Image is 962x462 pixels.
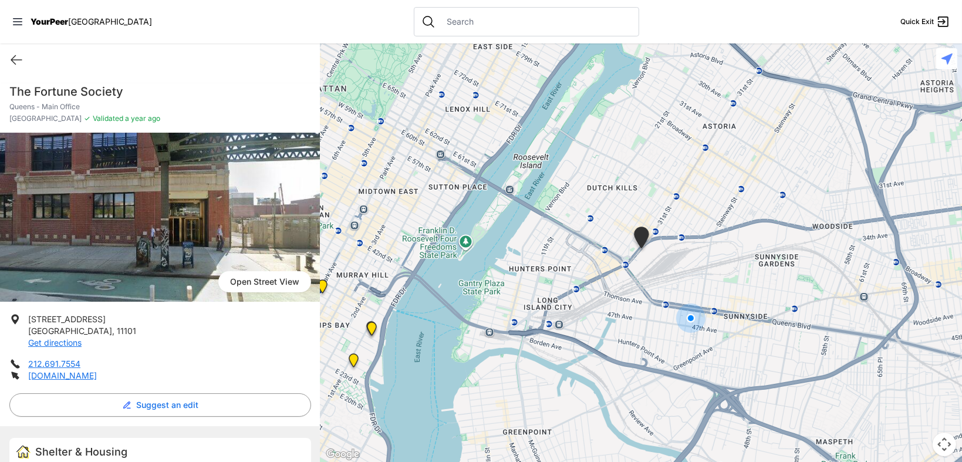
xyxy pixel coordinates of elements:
span: [GEOGRAPHIC_DATA] [9,114,82,123]
a: Quick Exit [900,15,950,29]
span: YourPeer [31,16,68,26]
img: Google [323,447,362,462]
a: 212.691.7554 [28,359,80,369]
div: You are here! [671,299,710,338]
button: Suggest an edit [9,393,311,417]
span: [GEOGRAPHIC_DATA] [28,326,112,336]
p: Queens - Main Office [9,102,311,112]
div: Queens - Main Office [627,222,656,258]
div: Adult Family Intake Center (AFIC) [359,316,383,345]
span: Validated [93,114,123,123]
a: [DOMAIN_NAME] [28,370,97,380]
input: Search [440,16,632,28]
span: Suggest an edit [136,399,198,411]
div: Margaret Cochran Corbin VA Campus, Veteran's Hospital [342,349,366,377]
span: a year ago [123,114,160,123]
span: Shelter & Housing [35,446,127,458]
h1: The Fortune Society [9,83,311,100]
span: Quick Exit [900,17,934,26]
span: ✓ [84,114,90,123]
span: [STREET_ADDRESS] [28,314,106,324]
a: Get directions [28,338,82,348]
a: Open this area in Google Maps (opens a new window) [323,447,362,462]
span: Open Street View [218,271,311,292]
span: [GEOGRAPHIC_DATA] [68,16,152,26]
button: Map camera controls [933,433,956,456]
span: 11101 [117,326,136,336]
div: Mainchance Adult Drop-in Center [310,275,335,303]
div: 30th Street Intake Center for Men [360,317,384,345]
span: , [112,326,114,336]
a: YourPeer[GEOGRAPHIC_DATA] [31,18,152,25]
